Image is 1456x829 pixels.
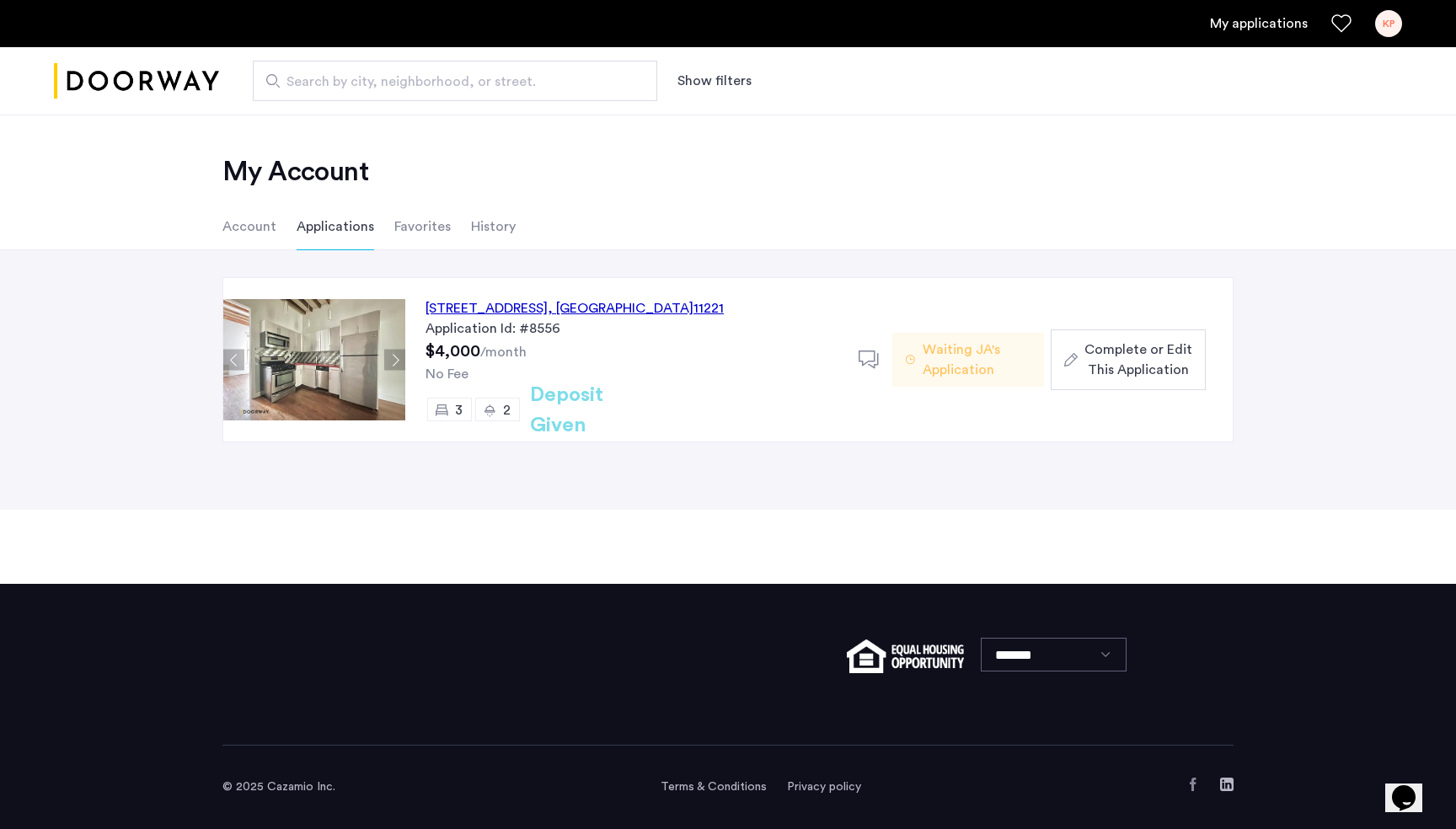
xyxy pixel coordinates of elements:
[1210,13,1308,34] a: My application
[426,298,724,318] div: [STREET_ADDRESS] 11221
[548,302,693,315] span: , [GEOGRAPHIC_DATA]
[54,50,219,113] a: Cazamio logo
[530,380,664,441] h2: Deposit Given
[222,203,276,250] li: Account
[1084,340,1192,380] span: Complete or Edit This Application
[426,343,480,360] span: $4,000
[480,345,527,359] sub: /month
[286,72,610,92] span: Search by city, neighborhood, or street.
[297,203,374,250] li: Applications
[1186,778,1200,791] a: Facebook
[223,350,244,371] button: Previous apartment
[1051,329,1206,390] button: button
[426,367,468,381] span: No Fee
[1385,762,1439,812] iframe: chat widget
[661,778,767,795] a: Terms and conditions
[847,639,964,673] img: equal-housing.png
[471,203,516,250] li: History
[394,203,451,250] li: Favorites
[503,404,511,417] span: 2
[455,404,463,417] span: 3
[54,50,219,113] img: logo
[677,71,752,91] button: Show or hide filters
[222,155,1234,189] h2: My Account
[253,61,657,101] input: Apartment Search
[1375,10,1402,37] div: KP
[923,340,1030,380] span: Waiting JA's Application
[1331,13,1352,34] a: Favorites
[1220,778,1234,791] a: LinkedIn
[787,778,861,795] a: Privacy policy
[426,318,838,339] div: Application Id: #8556
[222,781,335,793] span: © 2025 Cazamio Inc.
[384,350,405,371] button: Next apartment
[981,638,1127,671] select: Language select
[223,299,405,420] img: Apartment photo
